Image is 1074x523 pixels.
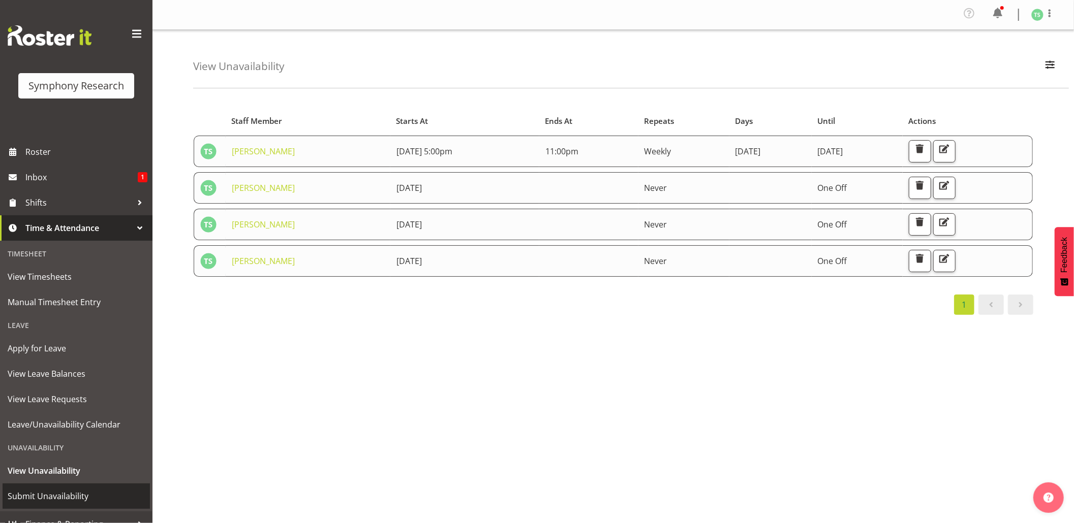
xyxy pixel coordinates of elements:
[933,250,956,272] button: Edit Unavailability
[3,243,150,264] div: Timesheet
[28,78,124,93] div: Symphony Research
[644,115,723,127] div: Repeats
[8,341,145,356] span: Apply for Leave
[231,115,384,127] div: Staff Member
[1031,9,1044,21] img: tanya-stebbing1954.jpg
[3,336,150,361] a: Apply for Leave
[8,417,145,432] span: Leave/Unavailability Calendar
[909,213,931,236] button: Delete Unavailability
[193,60,284,72] h4: View Unavailability
[25,170,138,185] span: Inbox
[200,180,217,196] img: tanya-stebbing1954.jpg
[3,386,150,412] a: View Leave Requests
[200,143,217,159] img: tanya-stebbing1954.jpg
[232,219,295,230] a: [PERSON_NAME]
[396,115,533,127] div: Starts At
[818,182,847,193] span: One Off
[933,213,956,236] button: Edit Unavailability
[8,463,145,478] span: View Unavailability
[8,391,145,407] span: View Leave Requests
[908,115,1027,127] div: Actions
[3,483,150,509] a: Submit Unavailability
[3,289,150,315] a: Manual Timesheet Entry
[1055,227,1074,296] button: Feedback - Show survey
[3,361,150,386] a: View Leave Balances
[545,115,632,127] div: Ends At
[735,146,761,157] span: [DATE]
[933,140,956,162] button: Edit Unavailability
[645,219,667,230] span: Never
[909,140,931,162] button: Delete Unavailability
[818,146,843,157] span: [DATE]
[818,219,847,230] span: One Off
[818,255,847,267] span: One Off
[232,182,295,193] a: [PERSON_NAME]
[25,195,132,210] span: Shifts
[817,115,897,127] div: Until
[645,182,667,193] span: Never
[545,146,578,157] span: 11:00pm
[8,366,145,381] span: View Leave Balances
[200,253,217,269] img: tanya-stebbing1954.jpg
[138,172,147,182] span: 1
[232,255,295,267] a: [PERSON_NAME]
[3,264,150,289] a: View Timesheets
[909,250,931,272] button: Delete Unavailability
[396,182,422,193] span: [DATE]
[3,412,150,437] a: Leave/Unavailability Calendar
[933,177,956,199] button: Edit Unavailability
[645,255,667,267] span: Never
[8,295,145,310] span: Manual Timesheet Entry
[1044,493,1054,503] img: help-xxl-2.png
[396,255,422,267] span: [DATE]
[8,269,145,284] span: View Timesheets
[396,146,452,157] span: [DATE] 5:00pm
[232,146,295,157] a: [PERSON_NAME]
[25,220,132,236] span: Time & Attendance
[3,458,150,483] a: View Unavailability
[3,315,150,336] div: Leave
[8,488,145,504] span: Submit Unavailability
[909,177,931,199] button: Delete Unavailability
[396,219,422,230] span: [DATE]
[1039,55,1061,78] button: Filter Employees
[25,144,147,159] span: Roster
[1060,237,1069,273] span: Feedback
[200,216,217,233] img: tanya-stebbing1954.jpg
[8,25,91,46] img: Rosterit website logo
[3,437,150,458] div: Unavailability
[645,146,671,157] span: Weekly
[735,115,806,127] div: Days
